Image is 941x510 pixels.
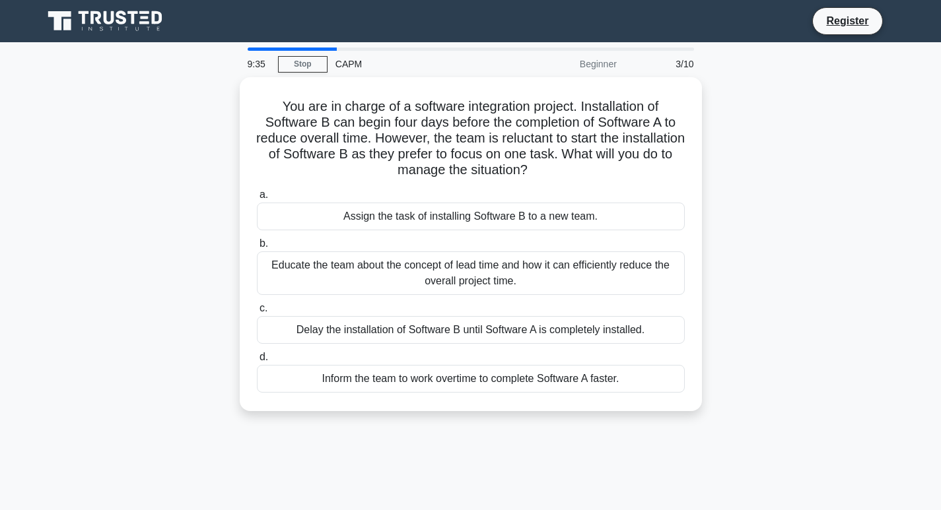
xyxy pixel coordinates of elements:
[260,302,267,313] span: c.
[818,13,876,29] a: Register
[260,351,268,362] span: d.
[257,203,685,230] div: Assign the task of installing Software B to a new team.
[260,238,268,249] span: b.
[257,316,685,344] div: Delay the installation of Software B until Software A is completely installed.
[257,365,685,393] div: Inform the team to work overtime to complete Software A faster.
[240,51,278,77] div: 9:35
[328,51,509,77] div: CAPM
[509,51,625,77] div: Beginner
[260,189,268,200] span: a.
[256,98,686,179] h5: You are in charge of a software integration project. Installation of Software B can begin four da...
[257,251,685,295] div: Educate the team about the concept of lead time and how it can efficiently reduce the overall pro...
[625,51,702,77] div: 3/10
[278,56,328,73] a: Stop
